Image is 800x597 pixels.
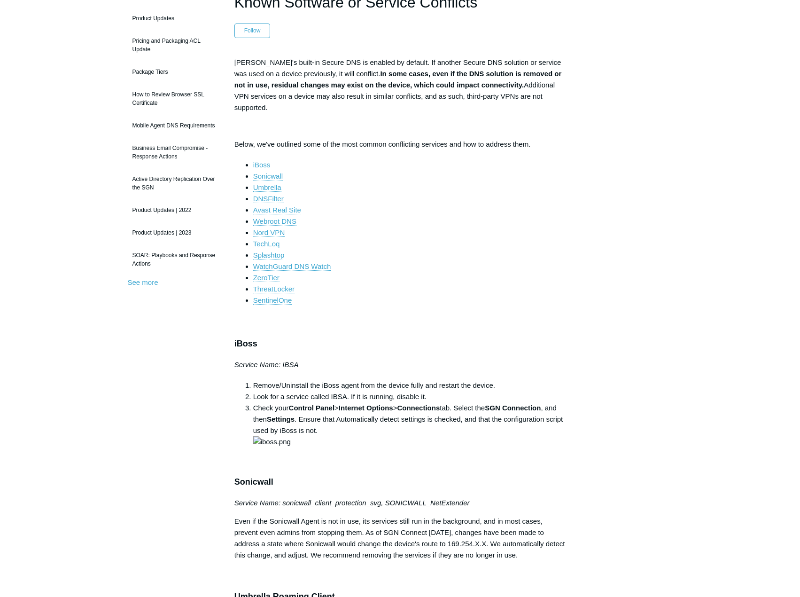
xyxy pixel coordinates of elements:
em: Service Name: sonicwall_client_protection_svg, SONICWALL_NetExtender [234,499,470,507]
button: Follow Article [234,24,271,38]
strong: Connections [397,404,440,412]
a: Product Updates [128,9,220,27]
a: Webroot DNS [253,217,296,226]
a: Pricing and Packaging ACL Update [128,32,220,58]
li: Look for a service called IBSA. If it is running, disable it. [253,391,566,402]
a: Product Updates | 2022 [128,201,220,219]
strong: Control Panel [289,404,335,412]
a: Splashtop [253,251,285,259]
a: SentinelOne [253,296,292,305]
h3: Sonicwall [234,475,566,489]
a: ThreatLocker [253,285,295,293]
strong: SGN Connection [485,404,541,412]
a: TechLoq [253,240,280,248]
a: WatchGuard DNS Watch [253,262,331,271]
p: [PERSON_NAME]'s built-in Secure DNS is enabled by default. If another Secure DNS solution or serv... [234,57,566,113]
a: Package Tiers [128,63,220,81]
p: Even if the Sonicwall Agent is not in use, its services still run in the background, and in most ... [234,516,566,561]
a: Active Directory Replication Over the SGN [128,170,220,196]
a: Business Email Compromise - Response Actions [128,139,220,165]
a: DNSFilter [253,195,284,203]
a: ZeroTier [253,274,280,282]
a: See more [128,278,158,286]
h3: iBoss [234,337,566,351]
a: Avast Real Site [253,206,301,214]
p: Below, we've outlined some of the most common conflicting services and how to address them. [234,139,566,150]
li: Check your > > tab. Select the , and then . Ensure that Automatically detect settings is checked,... [253,402,566,448]
a: Mobile Agent DNS Requirements [128,117,220,134]
li: Remove/Uninstall the iBoss agent from the device fully and restart the device. [253,380,566,391]
a: How to Review Browser SSL Certificate [128,86,220,112]
strong: Settings [267,415,295,423]
strong: In some cases, even if the DNS solution is removed or not in use, residual changes may exist on t... [234,70,562,89]
img: iboss.png [253,436,291,448]
a: Nord VPN [253,228,285,237]
a: Umbrella [253,183,281,192]
a: SOAR: Playbooks and Response Actions [128,246,220,273]
a: Sonicwall [253,172,283,181]
a: Product Updates | 2023 [128,224,220,242]
a: iBoss [253,161,271,169]
strong: Internet Options [339,404,393,412]
em: Service Name: IBSA [234,361,299,369]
